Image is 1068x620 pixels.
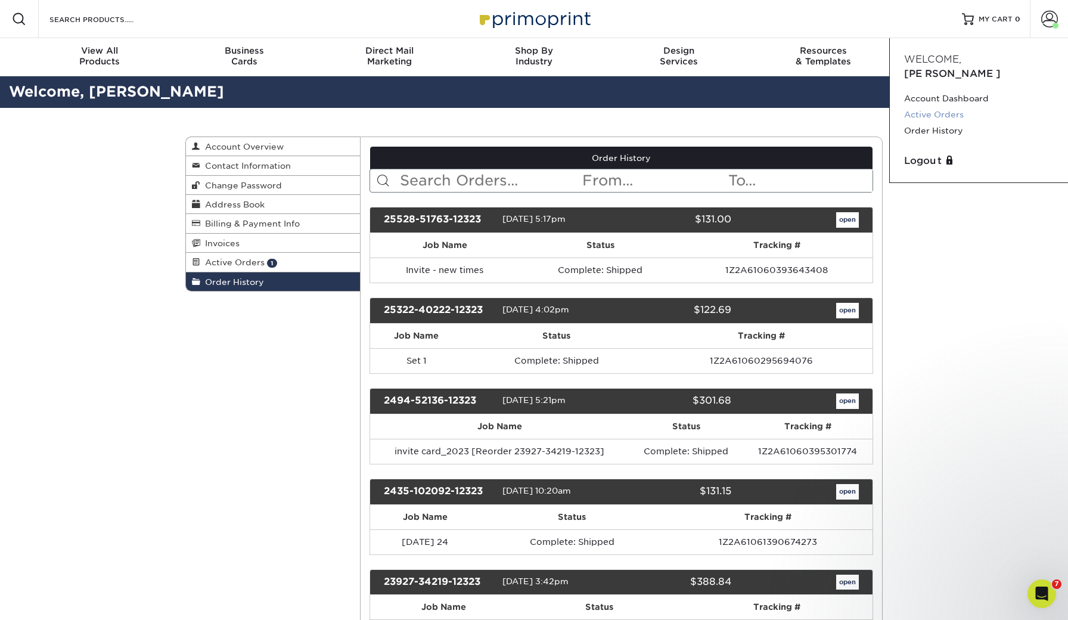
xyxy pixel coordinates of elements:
[751,38,896,76] a: Resources& Templates
[681,233,873,258] th: Tracking #
[836,212,859,228] a: open
[629,414,743,439] th: Status
[375,575,502,590] div: 23927-34219-12323
[650,324,873,348] th: Tracking #
[186,156,360,175] a: Contact Information
[502,395,566,405] span: [DATE] 5:21pm
[606,45,751,67] div: Services
[186,176,360,195] a: Change Password
[317,38,462,76] a: Direct MailMarketing
[370,233,520,258] th: Job Name
[612,393,740,409] div: $301.68
[462,45,607,67] div: Industry
[370,324,464,348] th: Job Name
[751,45,896,67] div: & Templates
[172,45,317,56] span: Business
[650,348,873,373] td: 1Z2A61060295694076
[370,529,481,554] td: [DATE] 24
[370,439,630,464] td: invite card_2023 [Reorder 23927-34219-12323]
[27,38,172,76] a: View AllProducts
[200,219,300,228] span: Billing & Payment Info
[474,6,594,32] img: Primoprint
[727,169,873,192] input: To...
[682,595,873,619] th: Tracking #
[200,258,265,267] span: Active Orders
[370,147,873,169] a: Order History
[200,161,291,170] span: Contact Information
[317,45,462,67] div: Marketing
[463,348,650,373] td: Complete: Shipped
[375,212,502,228] div: 25528-51763-12323
[172,38,317,76] a: BusinessCards
[267,259,277,268] span: 1
[186,272,360,291] a: Order History
[27,45,172,67] div: Products
[629,439,743,464] td: Complete: Shipped
[186,137,360,156] a: Account Overview
[317,45,462,56] span: Direct Mail
[200,238,240,248] span: Invoices
[370,414,630,439] th: Job Name
[375,484,502,500] div: 2435-102092-12323
[462,45,607,56] span: Shop By
[904,123,1054,139] a: Order History
[375,393,502,409] div: 2494-52136-12323
[186,195,360,214] a: Address Book
[1027,579,1056,608] iframe: Intercom live chat
[606,45,751,56] span: Design
[399,169,582,192] input: Search Orders...
[502,214,566,224] span: [DATE] 5:17pm
[612,212,740,228] div: $131.00
[463,324,650,348] th: Status
[681,258,873,283] td: 1Z2A61060393643408
[904,154,1054,168] a: Logout
[743,414,873,439] th: Tracking #
[836,484,859,500] a: open
[186,214,360,233] a: Billing & Payment Info
[836,575,859,590] a: open
[200,200,265,209] span: Address Book
[462,38,607,76] a: Shop ByIndustry
[904,68,1001,79] span: [PERSON_NAME]
[370,348,464,373] td: Set 1
[612,575,740,590] div: $388.84
[502,576,569,586] span: [DATE] 3:42pm
[186,234,360,253] a: Invoices
[606,38,751,76] a: DesignServices
[612,303,740,318] div: $122.69
[751,45,896,56] span: Resources
[836,303,859,318] a: open
[480,505,663,529] th: Status
[200,277,264,287] span: Order History
[663,529,873,554] td: 1Z2A61061390674273
[502,305,569,314] span: [DATE] 4:02pm
[375,303,502,318] div: 25322-40222-12323
[904,91,1054,107] a: Account Dashboard
[581,169,727,192] input: From...
[1015,15,1020,23] span: 0
[200,181,282,190] span: Change Password
[663,505,873,529] th: Tracking #
[370,258,520,283] td: Invite - new times
[200,142,284,151] span: Account Overview
[612,484,740,500] div: $131.15
[502,486,571,495] span: [DATE] 10:20am
[904,54,961,65] span: Welcome,
[480,529,663,554] td: Complete: Shipped
[370,505,481,529] th: Job Name
[517,595,682,619] th: Status
[27,45,172,56] span: View All
[1052,579,1061,589] span: 7
[48,12,164,26] input: SEARCH PRODUCTS.....
[520,258,681,283] td: Complete: Shipped
[836,393,859,409] a: open
[743,439,873,464] td: 1Z2A61060395301774
[370,595,517,619] th: Job Name
[172,45,317,67] div: Cards
[186,253,360,272] a: Active Orders 1
[520,233,681,258] th: Status
[904,107,1054,123] a: Active Orders
[979,14,1013,24] span: MY CART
